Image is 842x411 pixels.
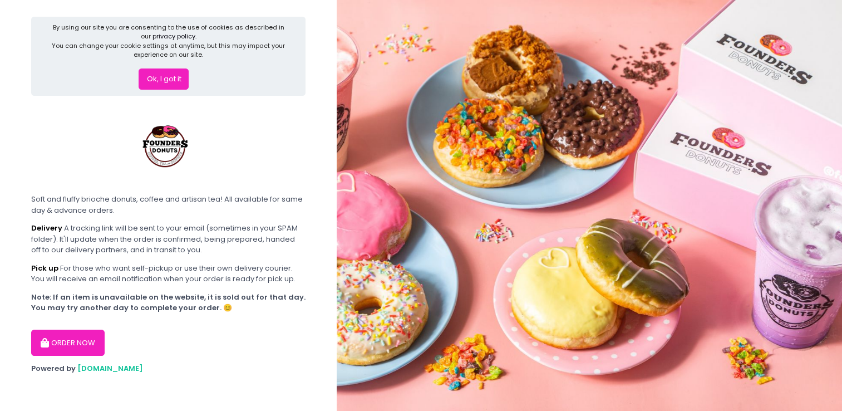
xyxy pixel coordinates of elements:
b: Delivery [31,223,62,233]
div: Powered by [31,363,306,374]
a: [DOMAIN_NAME] [77,363,143,374]
div: For those who want self-pickup or use their own delivery courier. You will receive an email notif... [31,263,306,285]
div: By using our site you are consenting to the use of cookies as described in our You can change you... [50,23,287,60]
div: A tracking link will be sent to your email (sometimes in your SPAM folder). It'll update when the... [31,223,306,256]
a: privacy policy. [152,32,196,41]
button: Ok, I got it [139,68,189,90]
img: Founders Donuts [125,103,208,187]
b: Pick up [31,263,58,273]
div: Note: If an item is unavailable on the website, it is sold out for that day. You may try another ... [31,292,306,314]
div: Soft and fluffy brioche donuts, coffee and artisan tea! All available for same day & advance orders. [31,194,306,216]
button: ORDER NOW [31,330,105,356]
